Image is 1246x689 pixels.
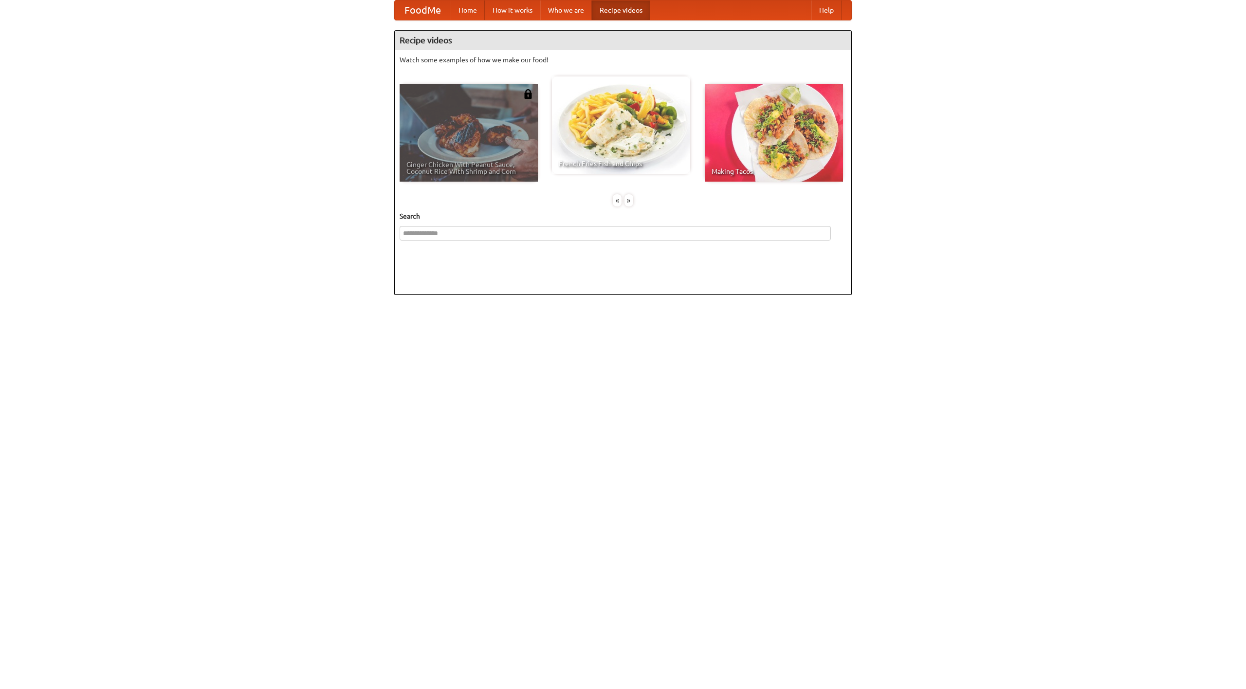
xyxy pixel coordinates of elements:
div: « [613,194,622,206]
h4: Recipe videos [395,31,851,50]
h5: Search [400,211,846,221]
a: Home [451,0,485,20]
a: How it works [485,0,540,20]
a: FoodMe [395,0,451,20]
span: Making Tacos [712,168,836,175]
div: » [624,194,633,206]
a: Help [811,0,842,20]
span: French Fries Fish and Chips [559,160,683,167]
p: Watch some examples of how we make our food! [400,55,846,65]
img: 483408.png [523,89,533,99]
a: French Fries Fish and Chips [552,76,690,174]
a: Who we are [540,0,592,20]
a: Making Tacos [705,84,843,182]
a: Recipe videos [592,0,650,20]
